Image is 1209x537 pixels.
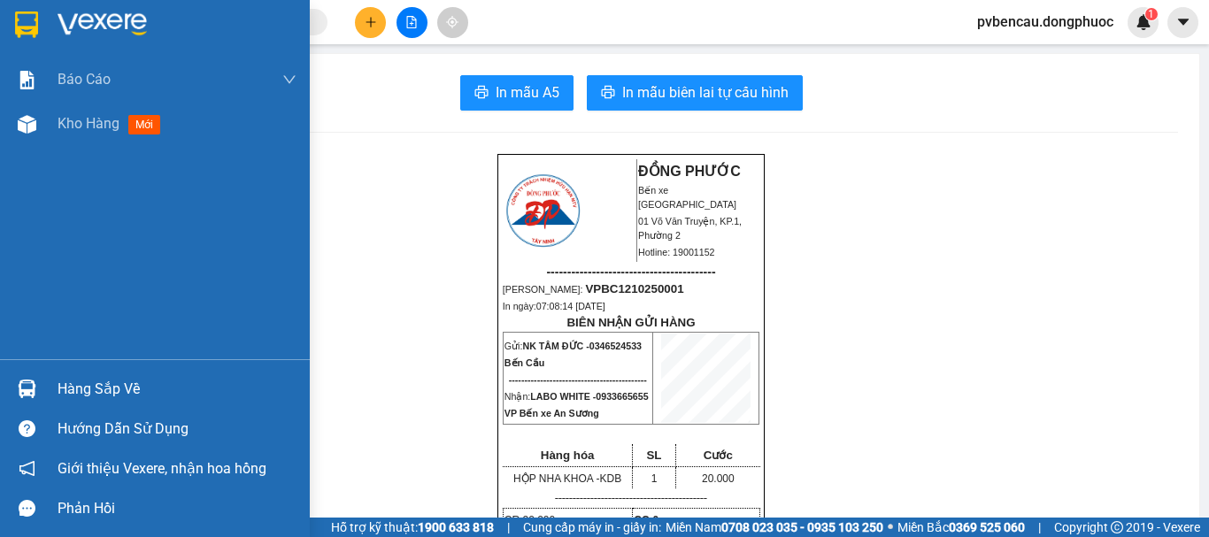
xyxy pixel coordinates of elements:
img: warehouse-icon [18,115,36,134]
span: SL [646,449,661,462]
div: Hàng sắp về [58,376,296,403]
img: logo [504,172,582,249]
button: caret-down [1167,7,1198,38]
span: Gửi: [504,341,642,351]
span: In mẫu A5 [496,81,559,104]
span: [PERSON_NAME]: [503,284,684,295]
span: Hỗ trợ kỹ thuật: [331,518,494,537]
span: down [282,73,296,87]
span: Kho hàng [58,115,119,132]
strong: CC: [634,514,658,526]
button: aim [437,7,468,38]
span: Miền Bắc [897,518,1025,537]
span: In mẫu biên lai tự cấu hình [622,81,789,104]
span: 1 [1148,8,1154,20]
span: KDB [600,472,622,485]
span: 0933665655 [596,391,648,402]
span: Nhận: [504,391,649,402]
span: Bến Cầu [504,357,544,368]
span: Giới thiệu Vexere, nhận hoa hồng [58,457,266,479]
span: printer [474,85,489,102]
img: solution-icon [18,71,36,89]
span: 07:08:14 [DATE] [536,301,605,311]
img: icon-new-feature [1136,14,1151,30]
span: Báo cáo [58,68,111,90]
button: file-add [397,7,427,38]
span: plus [365,16,377,28]
span: Bến xe [GEOGRAPHIC_DATA] [638,185,736,210]
span: 20.000 [702,472,735,485]
span: Miền Nam [666,518,883,537]
strong: 0708 023 035 - 0935 103 250 [721,520,883,534]
span: HỘP NHA KHOA - [513,472,621,485]
span: 1 [651,472,658,485]
span: LABO WHITE - [530,391,648,402]
img: warehouse-icon [18,380,36,398]
strong: BIÊN NHẬN GỬI HÀNG [566,316,695,329]
span: In ngày: [503,301,605,311]
span: message [19,500,35,517]
span: Cước [704,449,733,462]
span: notification [19,460,35,477]
div: Phản hồi [58,495,296,522]
button: printerIn mẫu A5 [460,75,574,111]
div: Hướng dẫn sử dụng [58,416,296,442]
span: NK TÂM ĐỨC - [522,341,642,351]
span: VP Bến xe An Sương [504,408,599,418]
span: -------------------------------------------- [509,374,647,385]
strong: 0369 525 060 [949,520,1025,534]
span: printer [601,85,615,102]
span: 01 Võ Văn Truyện, KP.1, Phường 2 [638,216,742,241]
span: 20.000 [522,514,555,526]
span: caret-down [1175,14,1191,30]
span: mới [128,115,160,134]
span: copyright [1111,521,1123,533]
p: ------------------------------------------- [503,491,759,505]
span: 0 [653,514,659,526]
span: file-add [405,16,418,28]
span: CR: [504,514,555,526]
span: Hàng hóa [541,449,595,462]
button: plus [355,7,386,38]
span: Hotline: 19001152 [638,247,715,257]
img: logo-vxr [15,12,38,38]
span: question-circle [19,420,35,437]
span: | [507,518,510,537]
span: Cung cấp máy in - giấy in: [523,518,661,537]
span: aim [446,16,458,28]
span: ⚪️ [888,524,893,531]
span: ----------------------------------------- [546,265,715,279]
span: pvbencau.dongphuoc [963,11,1128,33]
span: VPBC1210250001 [585,282,683,295]
strong: 1900 633 818 [418,520,494,534]
button: printerIn mẫu biên lai tự cấu hình [587,75,803,111]
sup: 1 [1145,8,1158,20]
strong: ĐỒNG PHƯỚC [638,164,741,179]
span: 0346524533 [589,341,642,351]
span: | [1038,518,1041,537]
